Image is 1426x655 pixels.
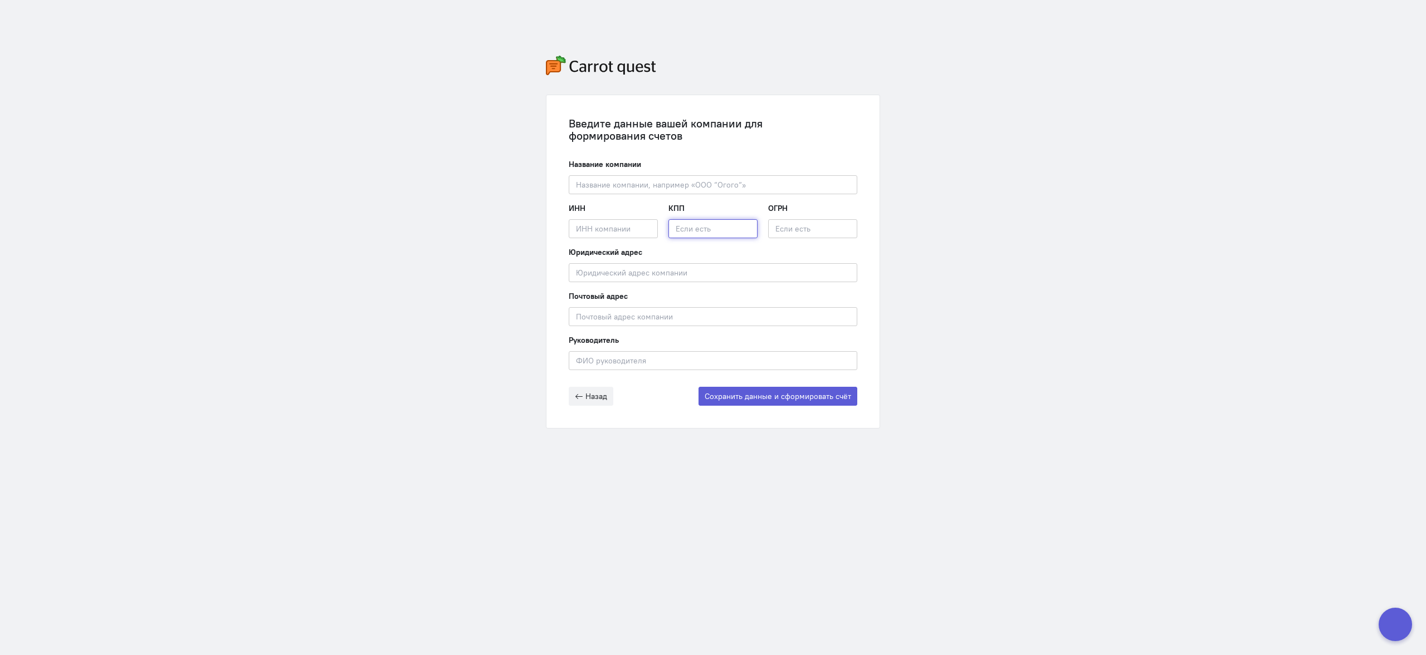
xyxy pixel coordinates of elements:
label: Название компании [569,159,641,170]
label: Почтовый адрес [569,290,628,302]
span: Назад [585,391,607,401]
img: carrot-quest-logo.svg [546,56,656,75]
input: Юридический адрес компании [569,263,857,282]
input: Если есть [768,219,857,238]
label: ОГРН [768,203,788,214]
input: Почтовый адрес компании [569,307,857,326]
input: Если есть [668,219,758,238]
label: ИНН [569,203,585,214]
input: Название компании, например «ООО “Огого“» [569,175,857,194]
div: Введите данные вашей компании для формирования счетов [569,117,857,142]
input: ФИО руководителя [569,351,857,370]
button: Назад [569,387,613,406]
label: Руководитель [569,334,619,346]
button: Сохранить данные и сформировать счёт [699,387,857,406]
input: ИНН компании [569,219,658,238]
label: КПП [668,203,685,214]
label: Юридический адрес [569,247,642,258]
